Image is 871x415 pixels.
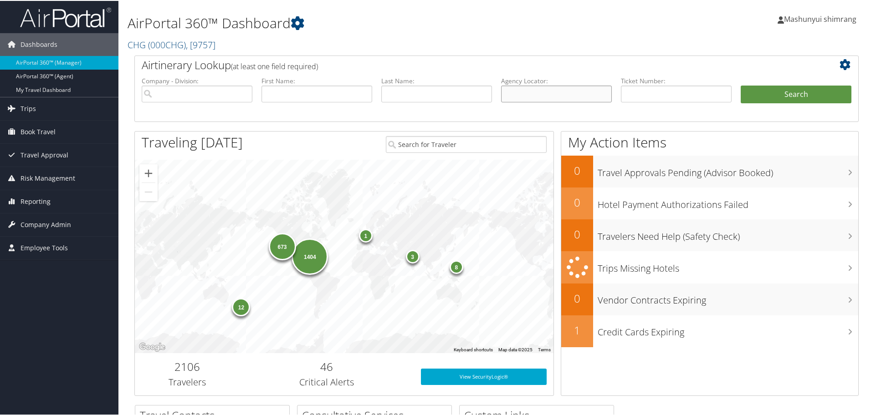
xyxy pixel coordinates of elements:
[561,194,593,209] h2: 0
[20,189,51,212] span: Reporting
[450,259,463,273] div: 8
[20,120,56,142] span: Book Travel
[421,368,547,384] a: View SecurityLogic®
[784,13,856,23] span: Mashunyui shimrang
[20,236,68,258] span: Employee Tools
[621,76,732,85] label: Ticket Number:
[20,6,111,27] img: airportal-logo.png
[598,288,858,306] h3: Vendor Contracts Expiring
[741,85,851,103] button: Search
[405,248,419,262] div: 3
[137,340,167,352] img: Google
[139,163,158,182] button: Zoom in
[598,161,858,178] h3: Travel Approvals Pending (Advisor Booked)
[142,56,791,72] h2: Airtinerary Lookup
[538,346,551,351] a: Terms (opens in new tab)
[561,218,858,250] a: 0Travelers Need Help (Safety Check)
[139,182,158,200] button: Zoom out
[142,375,233,388] h3: Travelers
[454,346,493,352] button: Keyboard shortcuts
[501,76,612,85] label: Agency Locator:
[498,346,533,351] span: Map data ©2025
[598,257,858,274] h3: Trips Missing Hotels
[261,76,372,85] label: First Name:
[142,76,252,85] label: Company - Division:
[561,155,858,187] a: 0Travel Approvals Pending (Advisor Booked)
[561,250,858,283] a: Trips Missing Hotels
[598,193,858,210] h3: Hotel Payment Authorizations Failed
[268,232,296,259] div: 673
[292,237,328,273] div: 1404
[20,96,36,119] span: Trips
[20,166,75,189] span: Risk Management
[561,132,858,151] h1: My Action Items
[142,132,243,151] h1: Traveling [DATE]
[246,375,407,388] h3: Critical Alerts
[598,320,858,338] h3: Credit Cards Expiring
[561,322,593,337] h2: 1
[148,38,186,50] span: ( 000CHG )
[561,283,858,314] a: 0Vendor Contracts Expiring
[246,358,407,374] h2: 46
[561,290,593,305] h2: 0
[128,38,215,50] a: CHG
[231,61,318,71] span: (at least one field required)
[359,228,372,242] div: 1
[137,340,167,352] a: Open this area in Google Maps (opens a new window)
[142,358,233,374] h2: 2106
[381,76,492,85] label: Last Name:
[186,38,215,50] span: , [ 9757 ]
[778,5,866,32] a: Mashunyui shimrang
[128,13,620,32] h1: AirPortal 360™ Dashboard
[20,213,71,235] span: Company Admin
[232,297,250,315] div: 12
[598,225,858,242] h3: Travelers Need Help (Safety Check)
[561,162,593,177] h2: 0
[386,135,547,152] input: Search for Traveler
[561,226,593,241] h2: 0
[561,187,858,218] a: 0Hotel Payment Authorizations Failed
[561,314,858,346] a: 1Credit Cards Expiring
[20,143,68,166] span: Travel Approval
[20,32,57,55] span: Dashboards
